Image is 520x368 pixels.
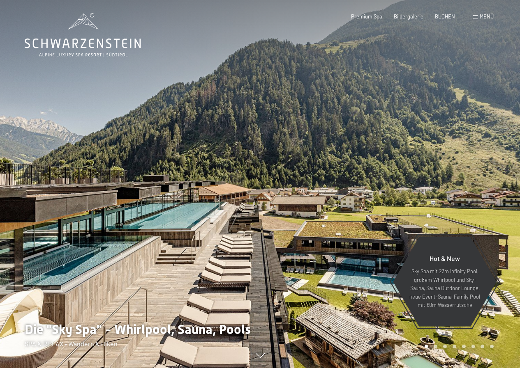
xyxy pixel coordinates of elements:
[434,345,437,348] div: Carousel Page 2
[425,345,428,348] div: Carousel Page 1 (Current Slide)
[409,267,481,309] p: Sky Spa mit 23m Infinity Pool, großem Whirlpool und Sky-Sauna, Sauna Outdoor Lounge, neue Event-S...
[490,345,494,348] div: Carousel Page 8
[422,345,494,348] div: Carousel Pagination
[462,345,466,348] div: Carousel Page 5
[435,13,455,20] a: BUCHEN
[480,13,494,20] span: Menü
[351,13,382,20] a: Premium Spa
[471,345,475,348] div: Carousel Page 6
[481,345,484,348] div: Carousel Page 7
[394,13,423,20] a: Bildergalerie
[393,237,497,327] a: Hot & New Sky Spa mit 23m Infinity Pool, großem Whirlpool und Sky-Sauna, Sauna Outdoor Lounge, ne...
[430,254,460,262] span: Hot & New
[443,345,447,348] div: Carousel Page 3
[453,345,456,348] div: Carousel Page 4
